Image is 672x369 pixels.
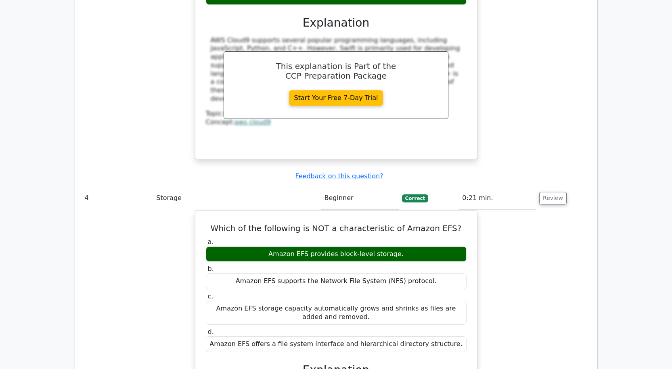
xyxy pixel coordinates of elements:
[208,328,214,336] span: d.
[211,36,462,103] div: AWS Cloud9 supports several popular programming languages, including JavaScript, Python, and C++....
[206,118,467,127] div: Concept:
[205,223,467,233] h5: Which of the following is NOT a characteristic of Amazon EFS?
[153,187,321,210] td: Storage
[321,187,399,210] td: Beginner
[295,172,383,180] a: Feedback on this question?
[208,265,214,273] span: b.
[206,336,467,352] div: Amazon EFS offers a file system interface and hierarchical directory structure.
[206,110,467,118] div: Topic:
[211,16,462,30] h3: Explanation
[206,246,467,262] div: Amazon EFS provides block-level storage.
[539,192,567,204] button: Review
[459,187,536,210] td: 0:21 min.
[208,292,214,300] span: c.
[289,90,383,106] a: Start Your Free 7-Day Trial
[206,301,467,325] div: Amazon EFS storage capacity automatically grows and shrinks as files are added and removed.
[206,273,467,289] div: Amazon EFS supports the Network File System (NFS) protocol.
[402,194,428,202] span: Correct
[234,118,271,126] a: aws cloud9
[208,238,214,246] span: a.
[82,187,153,210] td: 4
